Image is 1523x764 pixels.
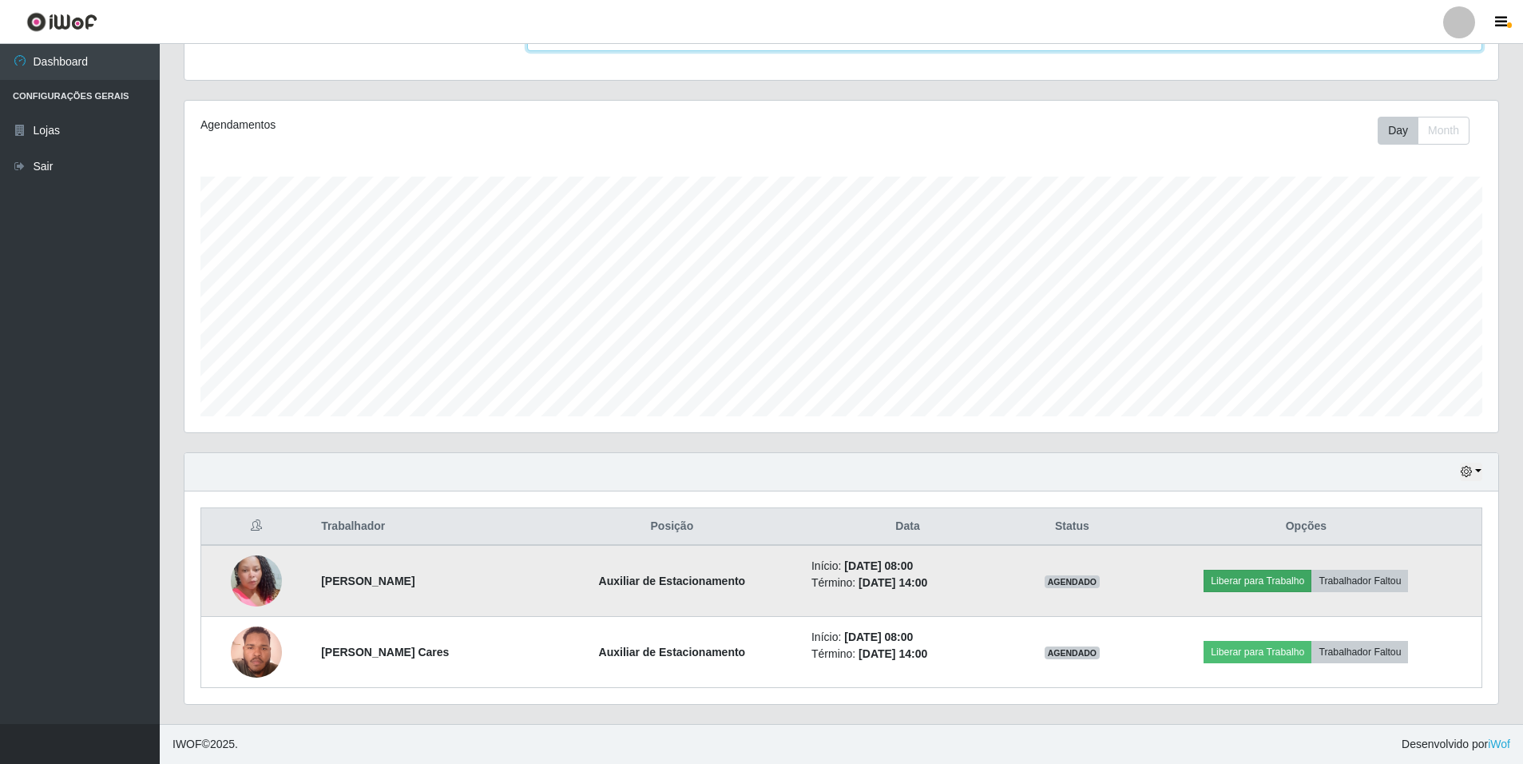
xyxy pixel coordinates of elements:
[1311,570,1408,592] button: Trabalhador Faltou
[231,618,282,686] img: 1756383834375.jpeg
[599,646,746,659] strong: Auxiliar de Estacionamento
[173,736,238,753] span: © 2025 .
[1378,117,1482,145] div: Toolbar with button groups
[1378,117,1469,145] div: First group
[311,508,542,546] th: Trabalhador
[1045,575,1101,588] span: AGENDADO
[1131,508,1482,546] th: Opções
[321,646,449,659] strong: [PERSON_NAME] Cares
[231,535,282,627] img: 1755510400416.jpeg
[1204,641,1311,663] button: Liberar para Trabalho
[26,12,97,32] img: CoreUI Logo
[859,647,927,660] time: [DATE] 14:00
[811,629,1004,646] li: Início:
[1045,647,1101,659] span: AGENDADO
[859,576,927,589] time: [DATE] 14:00
[844,559,913,572] time: [DATE] 08:00
[1418,117,1469,145] button: Month
[811,558,1004,575] li: Início:
[1488,738,1510,750] a: iWof
[200,117,720,133] div: Agendamentos
[844,631,913,643] time: [DATE] 08:00
[1311,641,1408,663] button: Trabalhador Faltou
[811,575,1004,591] li: Término:
[811,646,1004,663] li: Término:
[542,508,802,546] th: Posição
[173,738,202,750] span: IWOF
[802,508,1013,546] th: Data
[1013,508,1131,546] th: Status
[599,575,746,587] strong: Auxiliar de Estacionamento
[1402,736,1510,753] span: Desenvolvido por
[321,575,414,587] strong: [PERSON_NAME]
[1378,117,1418,145] button: Day
[1204,570,1311,592] button: Liberar para Trabalho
